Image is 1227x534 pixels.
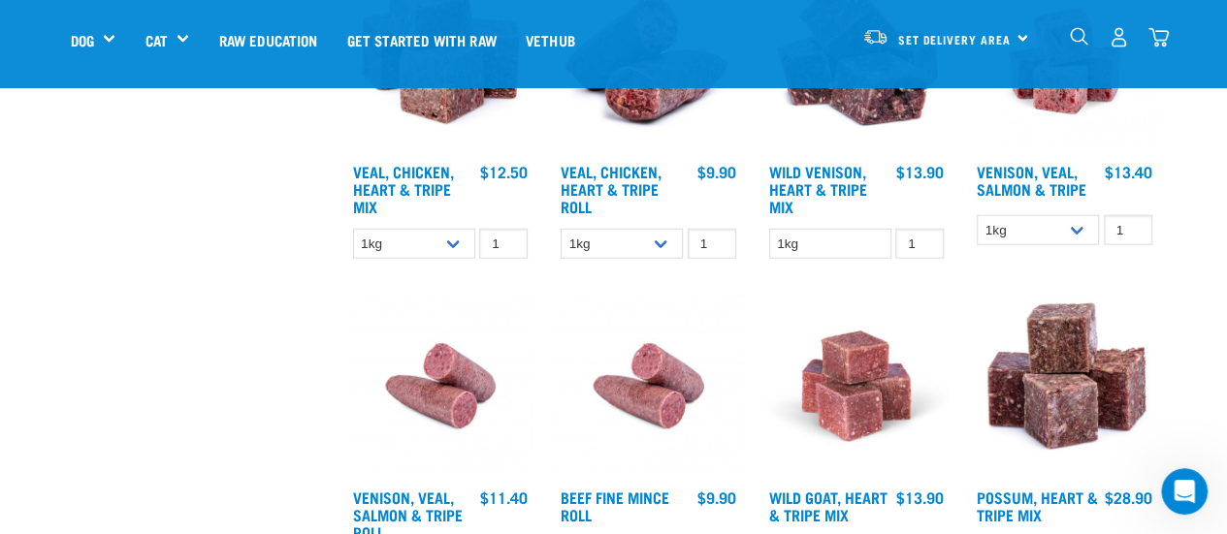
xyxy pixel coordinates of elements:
[480,488,528,506] div: $11.40
[353,167,454,210] a: Veal, Chicken, Heart & Tripe Mix
[556,294,741,479] img: Venison Veal Salmon Tripe 1651
[764,294,950,479] img: Goat Heart Tripe 8451
[204,1,332,79] a: Raw Education
[977,167,1086,193] a: Venison, Veal, Salmon & Tripe
[896,163,944,180] div: $13.90
[896,488,944,506] div: $13.90
[480,163,528,180] div: $12.50
[1148,27,1169,47] img: home-icon@2x.png
[1070,27,1088,46] img: home-icon-1@2x.png
[561,492,669,518] a: Beef Fine Mince Roll
[697,488,736,506] div: $9.90
[145,29,167,51] a: Cat
[348,294,533,479] img: Venison Veal Salmon Tripe 1651
[71,29,94,51] a: Dog
[972,294,1157,479] img: 1067 Possum Heart Tripe Mix 01
[977,492,1098,518] a: Possum, Heart & Tripe Mix
[479,229,528,259] input: 1
[1105,163,1152,180] div: $13.40
[1161,468,1208,515] iframe: Intercom live chat
[511,1,590,79] a: Vethub
[561,167,662,210] a: Veal, Chicken, Heart & Tripe Roll
[688,229,736,259] input: 1
[1104,215,1152,245] input: 1
[1109,27,1129,47] img: user.png
[769,492,888,518] a: Wild Goat, Heart & Tripe Mix
[333,1,511,79] a: Get started with Raw
[895,229,944,259] input: 1
[898,36,1011,43] span: Set Delivery Area
[1105,488,1152,506] div: $28.90
[697,163,736,180] div: $9.90
[862,28,888,46] img: van-moving.png
[769,167,867,210] a: Wild Venison, Heart & Tripe Mix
